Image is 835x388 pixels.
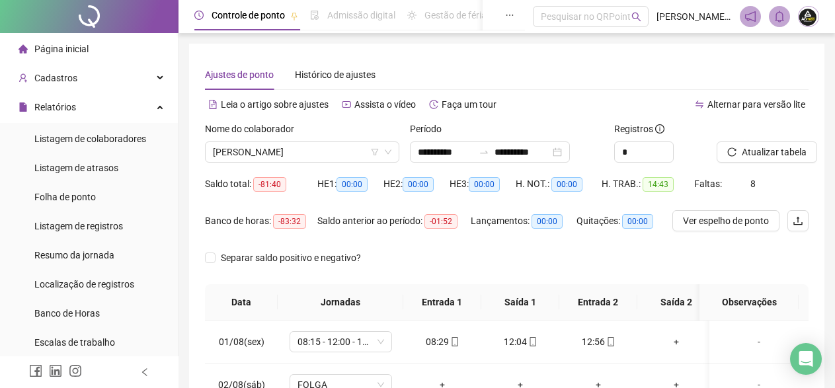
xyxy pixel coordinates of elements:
[648,334,705,349] div: +
[471,213,577,229] div: Lançamentos:
[442,99,497,110] span: Faça um tour
[410,122,450,136] label: Período
[694,178,724,189] span: Faltas:
[19,73,28,83] span: user-add
[699,284,799,321] th: Observações
[34,279,134,290] span: Localização de registros
[424,214,457,229] span: -01:52
[403,177,434,192] span: 00:00
[317,176,383,192] div: HE 1:
[479,147,489,157] span: swap-right
[34,163,118,173] span: Listagem de atrasos
[34,250,114,260] span: Resumo da jornada
[34,308,100,319] span: Banco de Horas
[532,214,563,229] span: 00:00
[492,334,549,349] div: 12:04
[354,99,416,110] span: Assista o vídeo
[49,364,62,377] span: linkedin
[298,332,384,352] span: 08:15 - 12:00 - 13:00 18:00
[672,210,779,231] button: Ver espelho de ponto
[742,145,807,159] span: Atualizar tabela
[253,177,286,192] span: -81:40
[505,11,514,20] span: ellipsis
[273,214,306,229] span: -83:32
[205,69,274,80] span: Ajustes de ponto
[527,337,537,346] span: mobile
[683,213,769,228] span: Ver espelho de ponto
[34,44,89,54] span: Página inicial
[727,147,736,157] span: reload
[407,11,417,20] span: sun
[34,134,146,144] span: Listagem de colaboradores
[793,215,803,226] span: upload
[570,334,627,349] div: 12:56
[205,213,317,229] div: Banco de horas:
[622,214,653,229] span: 00:00
[577,213,669,229] div: Quitações:
[516,176,602,192] div: H. NOT.:
[317,213,471,229] div: Saldo anterior ao período:
[278,284,403,321] th: Jornadas
[631,12,641,22] span: search
[221,99,329,110] span: Leia o artigo sobre ajustes
[205,284,278,321] th: Data
[295,69,376,80] span: Histórico de ajustes
[34,102,76,112] span: Relatórios
[327,10,395,20] span: Admissão digital
[790,343,822,375] div: Open Intercom Messenger
[479,147,489,157] span: to
[710,295,788,309] span: Observações
[643,177,674,192] span: 14:43
[559,284,637,321] th: Entrada 2
[637,284,715,321] th: Saída 2
[194,11,204,20] span: clock-circle
[34,221,123,231] span: Listagem de registros
[602,176,694,192] div: H. TRAB.:
[205,176,317,192] div: Saldo total:
[656,9,732,24] span: [PERSON_NAME] - GRUPO AGMED
[216,251,366,265] span: Separar saldo positivo e negativo?
[720,334,798,349] div: -
[744,11,756,22] span: notification
[481,284,559,321] th: Saída 1
[450,176,516,192] div: HE 3:
[750,178,756,189] span: 8
[140,368,149,377] span: left
[774,11,785,22] span: bell
[717,141,817,163] button: Atualizar tabela
[707,99,805,110] span: Alternar para versão lite
[213,142,391,162] span: MICHAEL IAN
[605,337,616,346] span: mobile
[551,177,582,192] span: 00:00
[19,44,28,54] span: home
[208,100,218,109] span: file-text
[19,102,28,112] span: file
[205,122,303,136] label: Nome do colaborador
[614,122,664,136] span: Registros
[290,12,298,20] span: pushpin
[449,337,459,346] span: mobile
[383,176,450,192] div: HE 2:
[424,10,491,20] span: Gestão de férias
[34,73,77,83] span: Cadastros
[29,364,42,377] span: facebook
[403,284,481,321] th: Entrada 1
[799,7,818,26] img: 60144
[469,177,500,192] span: 00:00
[695,100,704,109] span: swap
[34,337,115,348] span: Escalas de trabalho
[429,100,438,109] span: history
[310,11,319,20] span: file-done
[34,192,96,202] span: Folha de ponto
[414,334,471,349] div: 08:29
[219,336,264,347] span: 01/08(sex)
[371,148,379,156] span: filter
[69,364,82,377] span: instagram
[384,148,392,156] span: down
[655,124,664,134] span: info-circle
[212,10,285,20] span: Controle de ponto
[337,177,368,192] span: 00:00
[342,100,351,109] span: youtube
